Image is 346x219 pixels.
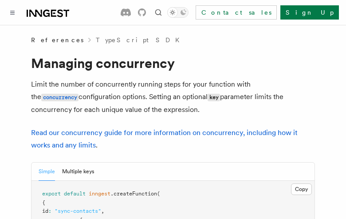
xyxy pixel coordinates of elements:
[96,36,185,44] a: TypeScript SDK
[101,208,104,214] span: ,
[55,208,101,214] span: "sync-contacts"
[31,78,315,116] p: Limit the number of concurrently running steps for your function with the configuration options. ...
[42,208,48,214] span: id
[31,128,298,149] a: Read our concurrency guide for more information on concurrency, including how it works and any li...
[31,36,83,44] span: References
[62,163,94,181] button: Multiple keys
[153,7,164,18] button: Find something...
[31,55,315,71] h1: Managing concurrency
[157,191,160,197] span: (
[280,5,339,20] a: Sign Up
[208,94,220,101] code: key
[291,183,312,195] button: Copy
[39,163,55,181] button: Simple
[64,191,86,197] span: default
[167,7,189,18] button: Toggle dark mode
[89,191,110,197] span: inngest
[41,92,79,101] a: concurrency
[41,94,79,101] code: concurrency
[48,208,51,214] span: :
[42,199,45,206] span: {
[31,127,315,151] p: .
[42,191,61,197] span: export
[196,5,277,20] a: Contact sales
[7,7,18,18] button: Toggle navigation
[110,191,157,197] span: .createFunction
